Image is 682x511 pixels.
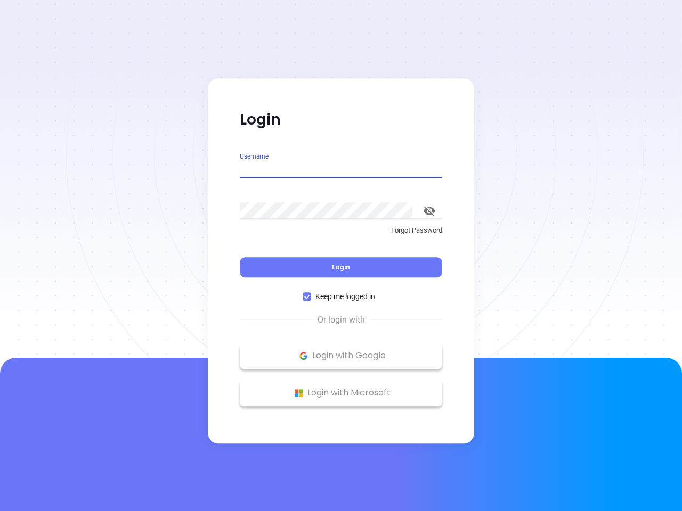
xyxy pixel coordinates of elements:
[240,380,442,406] button: Microsoft Logo Login with Microsoft
[312,314,370,326] span: Or login with
[240,257,442,277] button: Login
[240,225,442,236] p: Forgot Password
[245,385,437,401] p: Login with Microsoft
[245,348,437,364] p: Login with Google
[240,153,269,160] label: Username
[292,386,305,400] img: Microsoft Logo
[311,291,379,302] span: Keep me logged in
[240,110,442,129] p: Login
[240,342,442,369] button: Google Logo Login with Google
[332,262,350,271] span: Login
[417,198,442,224] button: toggle password visibility
[240,225,442,244] a: Forgot Password
[297,349,310,362] img: Google Logo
